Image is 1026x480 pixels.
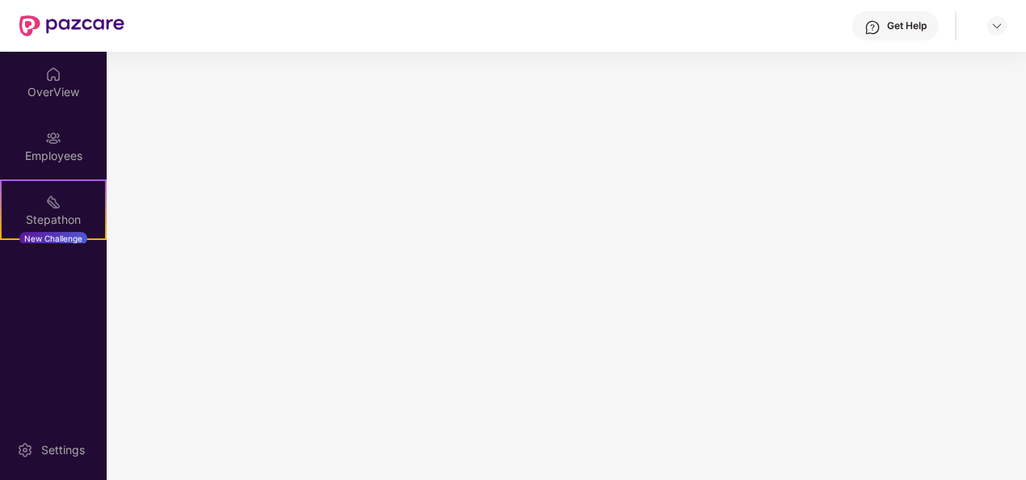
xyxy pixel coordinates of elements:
[36,442,90,458] div: Settings
[2,212,105,228] div: Stepathon
[17,442,33,458] img: svg+xml;base64,PHN2ZyBpZD0iU2V0dGluZy0yMHgyMCIgeG1sbnM9Imh0dHA6Ly93d3cudzMub3JnLzIwMDAvc3ZnIiB3aW...
[19,232,87,245] div: New Challenge
[864,19,881,36] img: svg+xml;base64,PHN2ZyBpZD0iSGVscC0zMngzMiIgeG1sbnM9Imh0dHA6Ly93d3cudzMub3JnLzIwMDAvc3ZnIiB3aWR0aD...
[887,19,927,32] div: Get Help
[19,15,124,36] img: New Pazcare Logo
[45,194,61,210] img: svg+xml;base64,PHN2ZyB4bWxucz0iaHR0cDovL3d3dy53My5vcmcvMjAwMC9zdmciIHdpZHRoPSIyMSIgaGVpZ2h0PSIyMC...
[45,66,61,82] img: svg+xml;base64,PHN2ZyBpZD0iSG9tZSIgeG1sbnM9Imh0dHA6Ly93d3cudzMub3JnLzIwMDAvc3ZnIiB3aWR0aD0iMjAiIG...
[45,130,61,146] img: svg+xml;base64,PHN2ZyBpZD0iRW1wbG95ZWVzIiB4bWxucz0iaHR0cDovL3d3dy53My5vcmcvMjAwMC9zdmciIHdpZHRoPS...
[990,19,1003,32] img: svg+xml;base64,PHN2ZyBpZD0iRHJvcGRvd24tMzJ4MzIiIHhtbG5zPSJodHRwOi8vd3d3LnczLm9yZy8yMDAwL3N2ZyIgd2...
